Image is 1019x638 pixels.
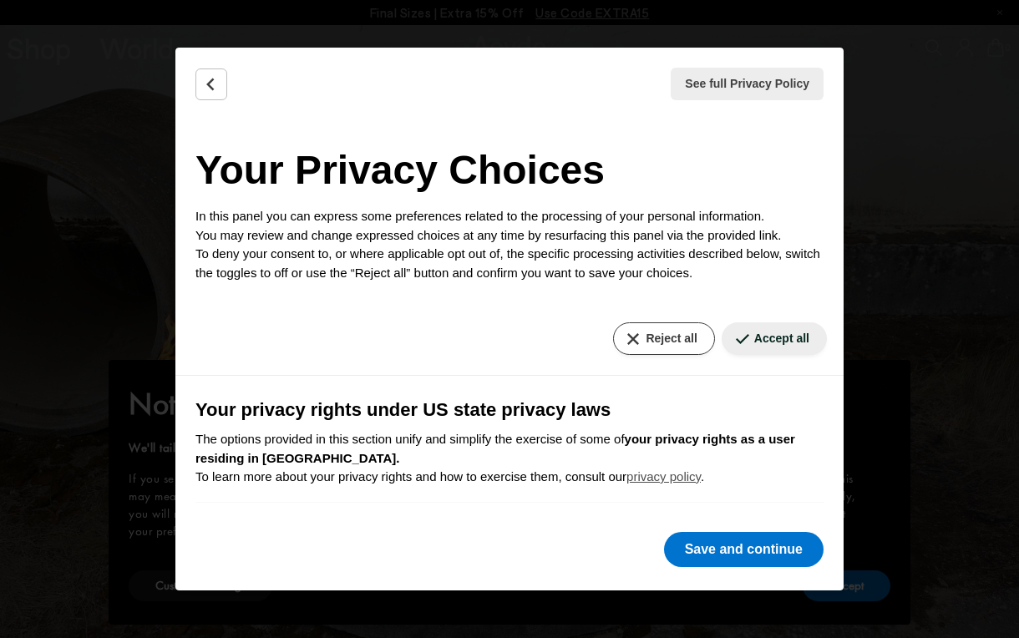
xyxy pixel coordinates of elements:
p: The options provided in this section unify and simplify the exercise of some of To learn more abo... [195,430,824,487]
button: Back [195,68,227,100]
b: your privacy rights as a user residing in [GEOGRAPHIC_DATA]. [195,432,795,465]
button: Reject all [613,322,714,355]
h2: Your Privacy Choices [195,140,824,200]
h3: Your privacy rights under US state privacy laws [195,396,824,423]
button: See full Privacy Policy [671,68,824,100]
p: In this panel you can express some preferences related to the processing of your personal informa... [195,207,824,282]
span: See full Privacy Policy [685,75,809,93]
button: Save and continue [664,532,824,567]
a: privacy policy [626,469,701,484]
button: Accept all [722,322,827,355]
